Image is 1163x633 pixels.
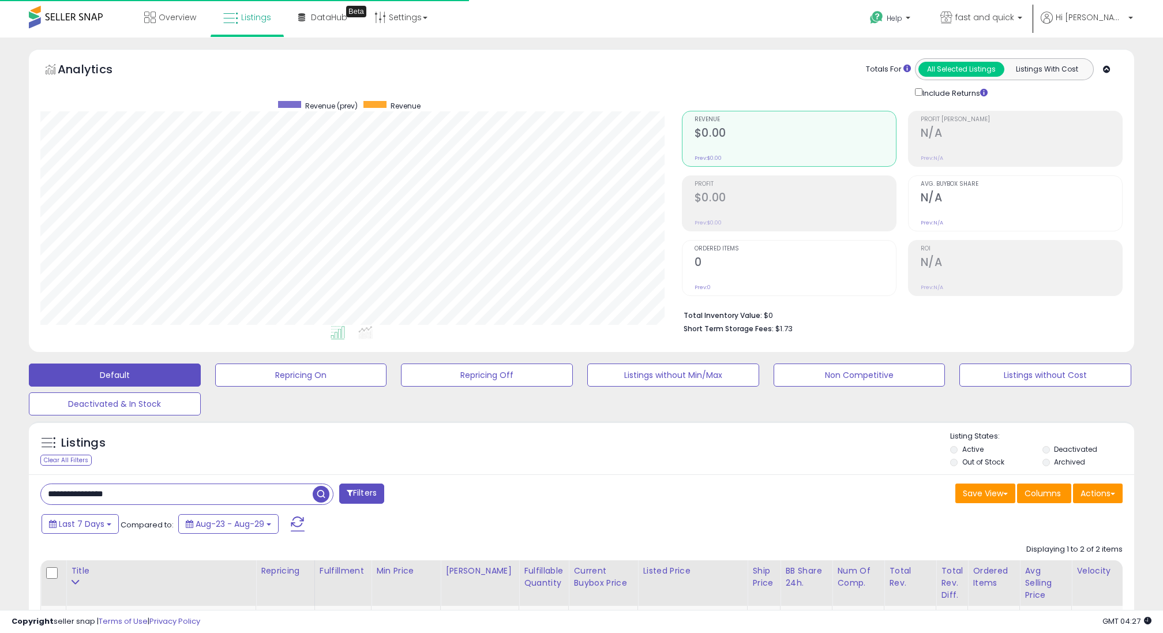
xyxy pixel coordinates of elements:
div: Ship Price [752,565,775,589]
span: Hi [PERSON_NAME] [1056,12,1125,23]
small: Prev: N/A [921,155,943,162]
div: seller snap | | [12,616,200,627]
button: Last 7 Days [42,514,119,534]
b: Total Inventory Value: [684,310,762,320]
span: Last 7 Days [59,518,104,530]
button: Listings without Min/Max [587,364,759,387]
button: Non Competitive [774,364,946,387]
h2: 0 [695,256,896,271]
h2: N/A [921,256,1122,271]
h2: $0.00 [695,126,896,142]
label: Deactivated [1054,444,1097,454]
div: Avg Selling Price [1025,565,1067,601]
a: Terms of Use [99,616,148,627]
button: Actions [1073,484,1123,503]
div: Total Rev. [889,565,931,589]
span: Profit [PERSON_NAME] [921,117,1122,123]
div: Ordered Items [973,565,1015,589]
label: Archived [1054,457,1085,467]
span: Listings [241,12,271,23]
span: 2025-09-8 04:27 GMT [1102,616,1151,627]
span: Revenue (prev) [305,101,358,111]
small: Prev: 0 [695,284,711,291]
label: Out of Stock [962,457,1004,467]
i: Get Help [869,10,884,25]
h2: N/A [921,191,1122,207]
p: Listing States: [950,431,1134,442]
a: Help [861,2,922,38]
h5: Listings [61,435,106,451]
small: Prev: $0.00 [695,219,722,226]
div: Current Buybox Price [573,565,633,589]
div: Clear All Filters [40,455,92,466]
span: Overview [159,12,196,23]
button: Deactivated & In Stock [29,392,201,415]
div: Velocity [1076,565,1119,577]
div: Min Price [376,565,436,577]
h2: $0.00 [695,191,896,207]
button: Save View [955,484,1015,503]
label: Active [962,444,984,454]
div: Fulfillable Quantity [524,565,564,589]
span: Help [887,13,902,23]
span: Aug-23 - Aug-29 [196,518,264,530]
div: Include Returns [906,86,1001,99]
button: Columns [1017,484,1071,503]
button: Repricing Off [401,364,573,387]
div: Num of Comp. [837,565,879,589]
b: Short Term Storage Fees: [684,324,774,334]
div: Repricing [261,565,310,577]
button: Listings With Cost [1004,62,1090,77]
span: Ordered Items [695,246,896,252]
div: Total Rev. Diff. [941,565,963,601]
h5: Analytics [58,61,135,80]
span: $1.73 [775,323,793,334]
span: Columns [1025,488,1061,499]
div: Totals For [866,64,911,75]
div: [PERSON_NAME] [445,565,514,577]
span: Profit [695,181,896,188]
span: DataHub [311,12,347,23]
small: Prev: $0.00 [695,155,722,162]
div: Fulfillment [320,565,366,577]
div: Listed Price [643,565,742,577]
div: Tooltip anchor [346,6,366,17]
button: Default [29,364,201,387]
span: Revenue [695,117,896,123]
small: Prev: N/A [921,284,943,291]
span: fast and quick [955,12,1014,23]
span: Revenue [391,101,421,111]
div: Displaying 1 to 2 of 2 items [1026,544,1123,555]
small: Prev: N/A [921,219,943,226]
button: Repricing On [215,364,387,387]
button: Listings without Cost [959,364,1131,387]
span: Avg. Buybox Share [921,181,1122,188]
button: All Selected Listings [918,62,1004,77]
strong: Copyright [12,616,54,627]
div: BB Share 24h. [785,565,827,589]
li: $0 [684,308,1114,321]
button: Filters [339,484,384,504]
button: Aug-23 - Aug-29 [178,514,279,534]
a: Hi [PERSON_NAME] [1041,12,1133,38]
div: Title [71,565,251,577]
a: Privacy Policy [149,616,200,627]
h2: N/A [921,126,1122,142]
span: ROI [921,246,1122,252]
span: Compared to: [121,519,174,530]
